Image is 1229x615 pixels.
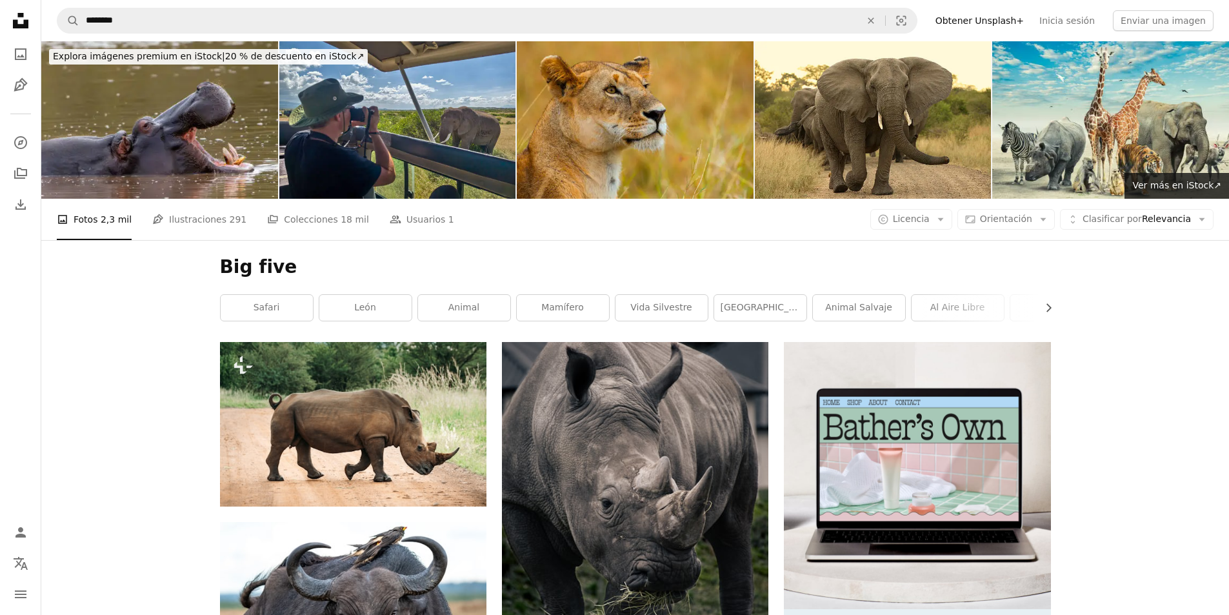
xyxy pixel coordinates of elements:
h1: Big five [220,256,1051,279]
a: vida silvestre [615,295,708,321]
span: Explora imágenes premium en iStock | [53,51,225,61]
a: Obtener Unsplash+ [928,10,1032,31]
a: león [319,295,412,321]
a: Explora imágenes premium en iStock|20 % de descuento en iStock↗ [41,41,375,72]
span: Orientación [980,214,1032,224]
a: Ilustraciones 291 [152,199,246,240]
a: Iniciar sesión / Registrarse [8,519,34,545]
a: Rinoceronte gris en hierba verde durante el día [502,503,768,514]
button: Búsqueda visual [886,8,917,33]
img: Majestuosa leona hembra escaneando la sabana de Kenia durante la luz de la Hora Dorada [517,41,754,199]
button: desplazar lista a la derecha [1037,295,1051,321]
span: 291 [229,212,246,227]
a: al aire libre [912,295,1004,321]
a: Explorar [8,130,34,156]
button: Borrar [857,8,885,33]
img: Hippos in a waterhole in a South African Game Reserve. [41,41,278,199]
span: Ver más en iStock ↗ [1132,180,1221,190]
a: animal salvaje [813,295,905,321]
a: Kenium [1010,295,1103,321]
form: Encuentra imágenes en todo el sitio [57,8,917,34]
button: Idioma [8,550,34,576]
button: Licencia [870,209,952,230]
a: safari [221,295,313,321]
button: Enviar una imagen [1113,10,1214,31]
a: Ver más en iStock↗ [1124,173,1229,199]
button: Menú [8,581,34,607]
a: Colecciones 18 mil [267,199,369,240]
a: Usuarios 1 [390,199,454,240]
a: Inicia sesión [1032,10,1103,31]
a: Ilustraciones [8,72,34,98]
a: Historial de descargas [8,192,34,217]
a: mamífero [517,295,609,321]
img: Gran grupo de animales africanos de safari juntos compuestos en una escena del suelo [992,41,1229,199]
span: 18 mil [341,212,369,227]
span: Clasificar por [1083,214,1142,224]
img: Elefante matriarch locas causa de un rebaño. [755,41,992,199]
span: 1 [448,212,454,227]
a: Fotos [8,41,34,67]
img: Imagen de primer plano de un rinoceronte blanco caminando a través de un camino en Pilansberg, Su... [220,342,486,507]
span: Relevancia [1083,213,1191,226]
img: file-1707883121023-8e3502977149image [784,342,1050,609]
a: Imagen de primer plano de un rinoceronte blanco caminando a través de un camino en Pilansberg, Su... [220,418,486,430]
span: Licencia [893,214,930,224]
a: [GEOGRAPHIC_DATA] [714,295,806,321]
span: 20 % de descuento en iStock ↗ [53,51,364,61]
a: Colecciones [8,161,34,187]
button: Clasificar porRelevancia [1060,209,1214,230]
img: Fotógrafo tomando fotos de un elefante africano, animal salvaje, safari game drive, viajes ecológ... [279,41,516,199]
button: Orientación [957,209,1055,230]
button: Buscar en Unsplash [57,8,79,33]
a: animal [418,295,510,321]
